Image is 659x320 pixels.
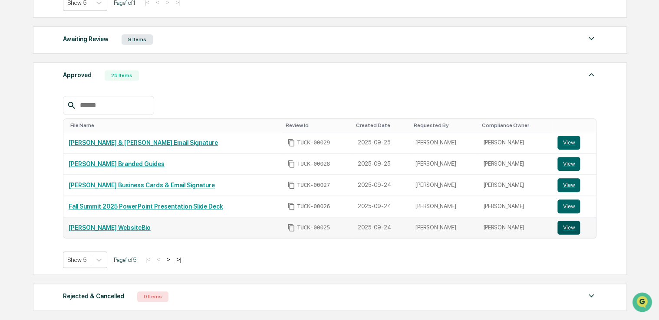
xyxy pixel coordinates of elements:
[297,160,330,167] span: TUCK-00028
[557,157,591,171] a: View
[70,122,279,128] div: Toggle SortBy
[63,33,109,45] div: Awaiting Review
[86,147,105,153] span: Pylon
[478,217,552,238] td: [PERSON_NAME]
[9,66,24,82] img: 1746055101610-c473b297-6a78-478c-a979-82029cc54cd1
[9,127,16,134] div: 🔎
[410,196,478,217] td: [PERSON_NAME]
[63,69,92,81] div: Approved
[631,291,655,315] iframe: Open customer support
[287,202,295,210] span: Copy Id
[557,178,591,192] a: View
[557,157,580,171] button: View
[154,256,163,263] button: <
[481,122,549,128] div: Toggle SortBy
[586,33,596,44] img: caret
[478,175,552,196] td: [PERSON_NAME]
[63,291,124,302] div: Rejected & Cancelled
[297,139,330,146] span: TUCK-00029
[297,182,330,189] span: TUCK-00027
[17,109,56,118] span: Preclearance
[410,153,478,175] td: [PERSON_NAME]
[30,75,110,82] div: We're available if you need us!
[105,70,139,81] div: 25 Items
[410,132,478,153] td: [PERSON_NAME]
[557,136,580,150] button: View
[559,122,593,128] div: Toggle SortBy
[356,122,407,128] div: Toggle SortBy
[72,109,108,118] span: Attestations
[287,224,295,232] span: Copy Id
[122,34,153,45] div: 8 Items
[9,110,16,117] div: 🖐️
[9,18,158,32] p: How can we help?
[353,175,410,196] td: 2025-09-24
[69,224,151,231] a: [PERSON_NAME] WebsiteBio
[586,69,596,80] img: caret
[69,160,165,167] a: [PERSON_NAME] Branded Guides
[557,136,591,150] a: View
[30,66,142,75] div: Start new chat
[557,199,591,213] a: View
[69,139,218,146] a: [PERSON_NAME] & [PERSON_NAME] Email Signature
[414,122,474,128] div: Toggle SortBy
[148,69,158,79] button: Start new chat
[143,256,153,263] button: |<
[478,153,552,175] td: [PERSON_NAME]
[297,224,330,231] span: TUCK-00025
[61,147,105,153] a: Powered byPylon
[410,175,478,196] td: [PERSON_NAME]
[69,182,215,189] a: [PERSON_NAME] Business Cards & Email Signature
[410,217,478,238] td: [PERSON_NAME]
[586,291,596,301] img: caret
[114,256,136,263] span: Page 1 of 5
[59,106,111,121] a: 🗄️Attestations
[478,196,552,217] td: [PERSON_NAME]
[287,181,295,189] span: Copy Id
[353,153,410,175] td: 2025-09-25
[137,291,168,302] div: 0 Items
[63,110,70,117] div: 🗄️
[5,122,58,138] a: 🔎Data Lookup
[557,221,591,235] a: View
[353,217,410,238] td: 2025-09-24
[557,199,580,213] button: View
[287,160,295,168] span: Copy Id
[287,139,295,147] span: Copy Id
[69,203,223,210] a: Fall Summit 2025 PowerPoint Presentation Slide Deck
[557,178,580,192] button: View
[5,106,59,121] a: 🖐️Preclearance
[286,122,349,128] div: Toggle SortBy
[353,196,410,217] td: 2025-09-24
[353,132,410,153] td: 2025-09-25
[297,203,330,210] span: TUCK-00026
[557,221,580,235] button: View
[478,132,552,153] td: [PERSON_NAME]
[174,256,184,263] button: >|
[17,126,55,134] span: Data Lookup
[164,256,173,263] button: >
